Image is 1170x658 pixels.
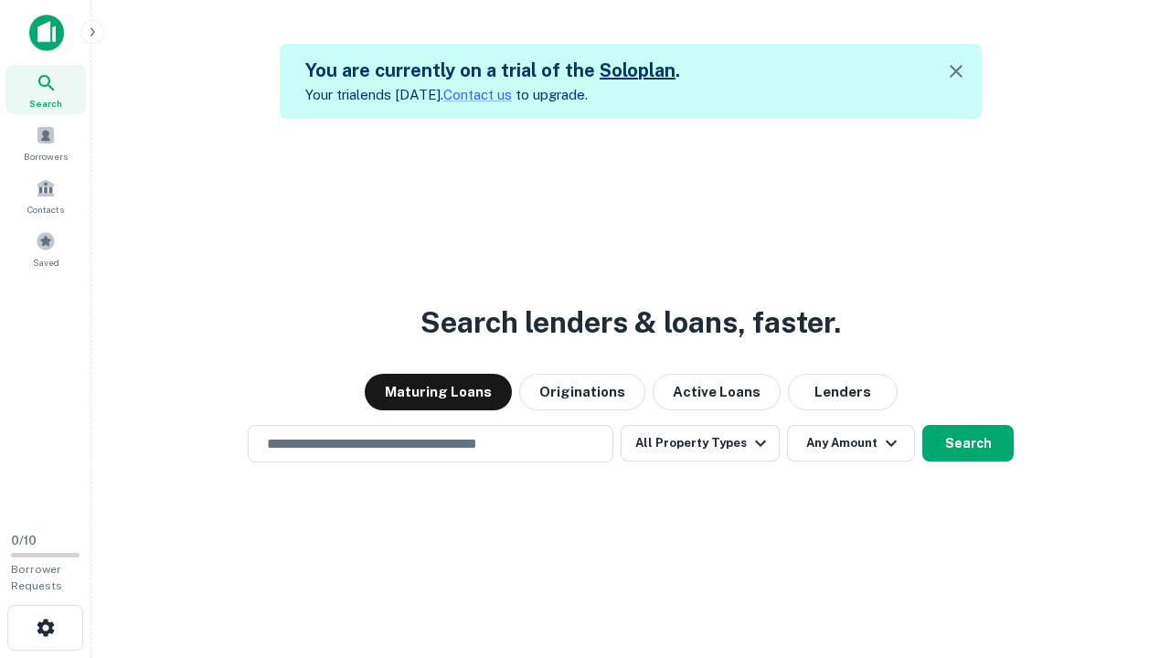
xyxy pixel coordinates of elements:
[5,171,86,220] a: Contacts
[600,59,675,81] a: Soloplan
[420,301,841,345] h3: Search lenders & loans, faster.
[27,202,64,217] span: Contacts
[443,87,512,102] a: Contact us
[33,255,59,270] span: Saved
[5,65,86,114] a: Search
[922,425,1014,462] button: Search
[305,84,680,106] p: Your trial ends [DATE]. to upgrade.
[5,118,86,167] a: Borrowers
[24,149,68,164] span: Borrowers
[5,224,86,273] a: Saved
[653,374,781,410] button: Active Loans
[621,425,780,462] button: All Property Types
[11,534,37,547] span: 0 / 10
[11,563,62,592] span: Borrower Requests
[788,374,898,410] button: Lenders
[519,374,645,410] button: Originations
[29,15,64,51] img: capitalize-icon.png
[29,96,62,111] span: Search
[305,57,680,84] h5: You are currently on a trial of the .
[787,425,915,462] button: Any Amount
[365,374,512,410] button: Maturing Loans
[1079,512,1170,600] iframe: Chat Widget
